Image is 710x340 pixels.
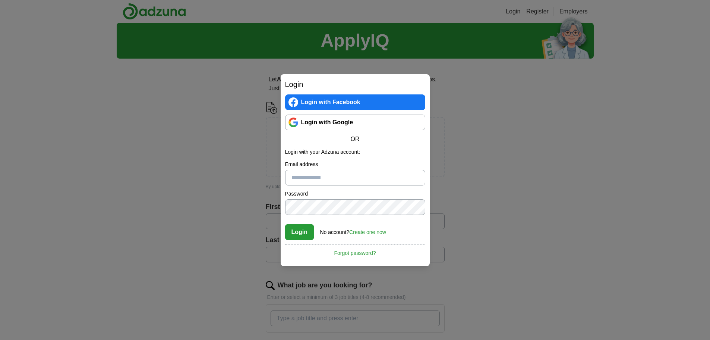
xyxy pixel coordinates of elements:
label: Email address [285,160,425,168]
a: Login with Facebook [285,94,425,110]
div: No account? [320,224,386,236]
span: OR [346,135,364,144]
h2: Login [285,79,425,90]
p: Login with your Adzuna account: [285,148,425,156]
button: Login [285,224,314,240]
a: Create one now [349,229,386,235]
a: Login with Google [285,115,425,130]
label: Password [285,190,425,198]
a: Forgot password? [285,244,425,257]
